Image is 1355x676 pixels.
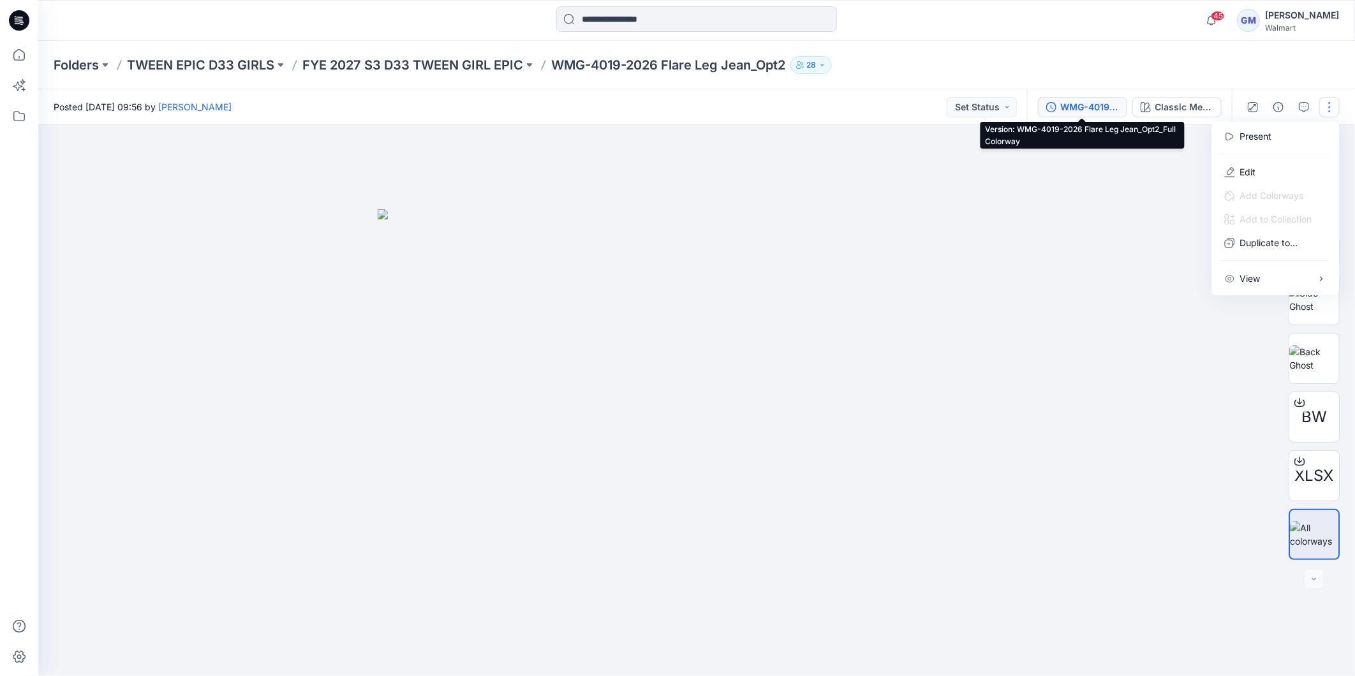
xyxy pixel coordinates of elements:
[1132,97,1222,117] button: Classic Med Wash
[54,100,232,114] span: Posted [DATE] 09:56 by
[1211,11,1225,21] span: 45
[1289,286,1339,313] img: Side Ghost
[551,56,785,74] p: WMG-4019-2026 Flare Leg Jean_Opt2
[1265,23,1339,33] div: Walmart
[127,56,274,74] a: TWEEN EPIC D33 GIRLS
[1289,345,1339,372] img: Back Ghost
[1265,8,1339,23] div: [PERSON_NAME]
[1295,464,1334,487] span: XLSX
[1240,272,1261,285] p: View
[1038,97,1127,117] button: WMG-4019-2026 Flare Leg Jean_Opt2_Full Colorway
[1290,521,1338,548] img: All colorways
[1240,129,1272,143] a: Present
[1240,165,1256,179] a: Edit
[1240,236,1298,249] p: Duplicate to...
[302,56,523,74] a: FYE 2027 S3 D33 TWEEN GIRL EPIC
[54,56,99,74] a: Folders
[158,101,232,112] a: [PERSON_NAME]
[1301,406,1327,429] span: BW
[378,209,1016,676] img: eyJhbGciOiJIUzI1NiIsImtpZCI6IjAiLCJzbHQiOiJzZXMiLCJ0eXAiOiJKV1QifQ.eyJkYXRhIjp7InR5cGUiOiJzdG9yYW...
[790,56,832,74] button: 28
[1060,100,1119,114] div: WMG-4019-2026 Flare Leg Jean_Opt2_Full Colorway
[806,58,816,72] p: 28
[1155,100,1213,114] div: Classic Med Wash
[1237,9,1260,32] div: GM
[1268,97,1289,117] button: Details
